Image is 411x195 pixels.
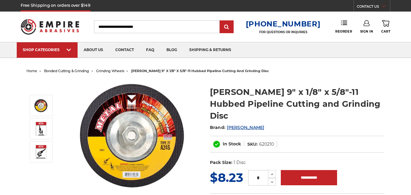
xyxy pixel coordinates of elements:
[210,125,226,130] span: Brand:
[183,42,237,58] a: shipping & returns
[223,141,241,147] span: In Stock
[381,30,390,33] span: Cart
[33,122,49,136] img: Mercer 9" x 1/8" x 5/8"-11 Hubbed Pipeline Cutting and Grinding Disc
[109,42,140,58] a: contact
[23,47,71,52] div: SHOP CATEGORIES
[246,30,321,34] p: FOR QUESTIONS OR INQUIRIES
[72,80,194,191] img: Mercer 9" x 1/8" x 5/8"-11 Hubbed Cutting and Light Grinding Wheel
[78,42,109,58] a: about us
[140,42,160,58] a: faq
[234,159,246,166] dd: 1 Disc
[247,141,258,148] dt: SKU:
[227,125,264,130] a: [PERSON_NAME]
[335,30,352,33] span: Reorder
[210,86,385,122] h1: [PERSON_NAME] 9" x 1/8" x 5/8"-11 Hubbed Pipeline Cutting and Grinding Disc
[246,19,321,28] a: [PHONE_NUMBER]
[21,15,79,38] img: Empire Abrasives
[360,30,373,33] span: Sign In
[33,145,49,159] img: Mercer 9" x 1/8" x 5/8"-11 Hubbed Pipeline Cutting and Grinding Disc
[335,20,352,33] a: Reorder
[160,42,183,58] a: blog
[33,99,49,113] img: Mercer 9" x 1/8" x 5/8"-11 Hubbed Cutting and Light Grinding Wheel
[221,21,233,33] input: Submit
[259,141,274,148] dd: 620210
[210,159,232,166] dt: Pack Size:
[210,170,243,185] span: $8.23
[357,3,390,12] a: CONTACT US
[96,69,124,73] a: grinding wheels
[44,69,89,73] a: bonded cutting & grinding
[381,20,390,33] a: Cart
[26,69,37,73] a: home
[131,69,269,73] span: [PERSON_NAME] 9" x 1/8" x 5/8"-11 hubbed pipeline cutting and grinding disc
